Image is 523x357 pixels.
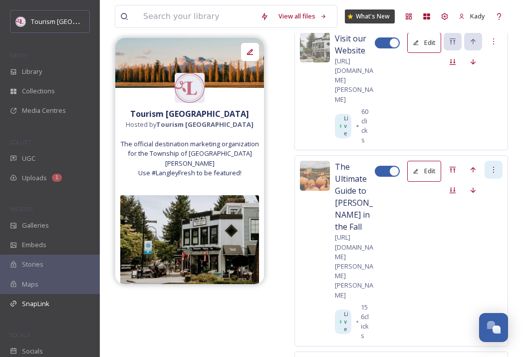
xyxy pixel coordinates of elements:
[22,173,47,183] span: Uploads
[479,313,508,342] button: Open Chat
[22,240,46,250] span: Embeds
[22,299,49,309] span: SnapLink
[126,120,254,129] span: Hosted by
[10,138,31,146] span: COLLECT
[361,107,370,145] span: 60 clicks
[22,280,38,289] span: Maps
[120,139,259,178] span: The official destination marketing organization for the Township of [GEOGRAPHIC_DATA][PERSON_NAME...
[10,331,30,339] span: SOCIALS
[335,114,351,138] div: Live
[10,51,27,59] span: MEDIA
[300,32,330,62] img: ac290b4c-b12f-49f6-b287-da9d65172a55.jpg
[22,221,49,230] span: Galleries
[138,5,256,27] input: Search your library
[22,347,43,356] span: Socials
[22,106,66,115] span: Media Centres
[273,6,332,26] a: View all files
[22,260,43,269] span: Stories
[10,205,33,213] span: WIDGETS
[454,6,490,26] a: Kady
[407,161,441,181] button: Edit
[52,174,62,182] div: 1
[335,32,375,56] span: Visit our Website
[345,9,395,23] a: What's New
[335,56,375,104] span: [URL][DOMAIN_NAME][PERSON_NAME]
[16,16,26,26] img: cropped-langley.webp
[156,120,254,129] strong: Tourism [GEOGRAPHIC_DATA]
[22,86,55,96] span: Collections
[130,108,249,119] strong: Tourism [GEOGRAPHIC_DATA]
[335,310,351,334] div: Live
[470,11,485,20] span: Kady
[115,38,264,88] img: b54c7ea6-26f8-483f-b657-1302da432570.jpg
[22,154,35,163] span: UGC
[407,32,441,53] button: Edit
[335,233,375,300] span: [URL][DOMAIN_NAME][PERSON_NAME][PERSON_NAME]
[175,73,205,103] img: cropped-langley.webp
[300,161,330,191] img: de4c91d3-7670-486e-ac86-0709b1c4517a.jpg
[22,67,42,76] span: Library
[361,303,370,341] span: 156 clicks
[31,16,120,26] span: Tourism [GEOGRAPHIC_DATA]
[335,161,375,233] span: The Ultimate Guide to [PERSON_NAME] in the Fall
